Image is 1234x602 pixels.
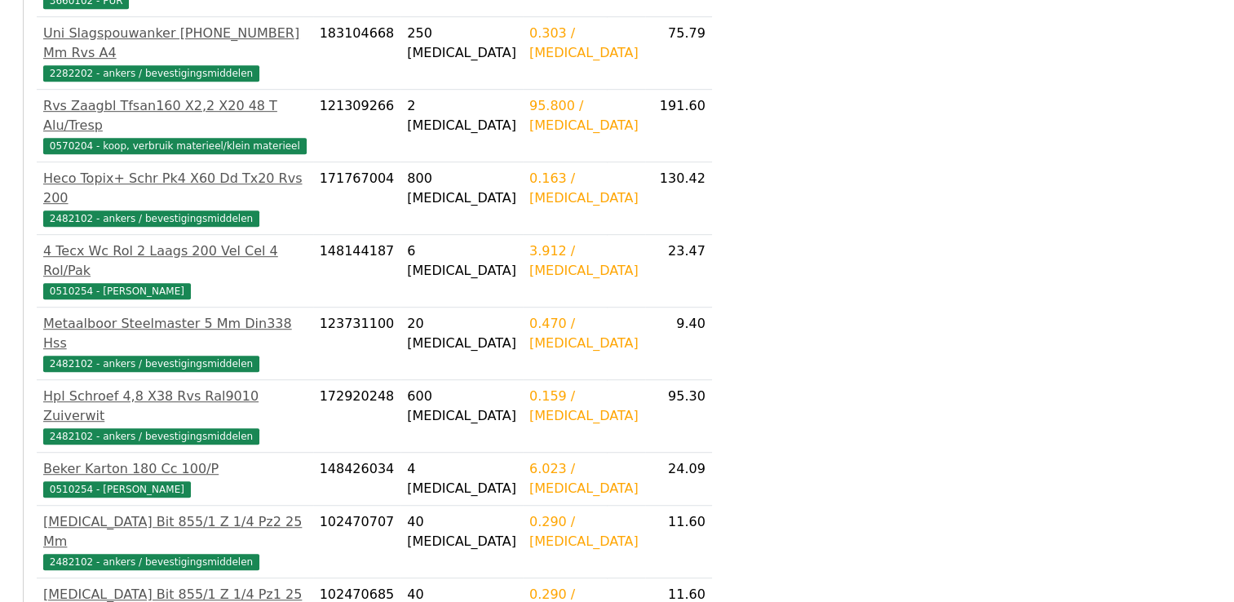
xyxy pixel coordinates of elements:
span: 0570204 - koop, verbruik materieel/klein materieel [43,138,307,154]
span: 2482102 - ankers / bevestigingsmiddelen [43,554,259,570]
td: 123731100 [313,308,401,380]
div: 20 [MEDICAL_DATA] [407,314,516,353]
td: 148144187 [313,235,401,308]
td: 183104668 [313,17,401,90]
td: 191.60 [645,90,712,162]
div: Hpl Schroef 4,8 X38 Rvs Ral9010 Zuiverwit [43,387,307,426]
td: 24.09 [645,453,712,506]
a: Metaalboor Steelmaster 5 Mm Din338 Hss2482102 - ankers / bevestigingsmiddelen [43,314,307,373]
div: [MEDICAL_DATA] Bit 855/1 Z 1/4 Pz2 25 Mm [43,512,307,551]
div: Heco Topix+ Schr Pk4 X60 Dd Tx20 Rvs 200 [43,169,307,208]
a: [MEDICAL_DATA] Bit 855/1 Z 1/4 Pz2 25 Mm2482102 - ankers / bevestigingsmiddelen [43,512,307,571]
div: 4 Tecx Wc Rol 2 Laags 200 Vel Cel 4 Rol/Pak [43,241,307,281]
td: 172920248 [313,380,401,453]
span: 2482102 - ankers / bevestigingsmiddelen [43,210,259,227]
div: 0.290 / [MEDICAL_DATA] [529,512,639,551]
div: 6.023 / [MEDICAL_DATA] [529,459,639,498]
div: 2 [MEDICAL_DATA] [407,96,516,135]
div: 95.800 / [MEDICAL_DATA] [529,96,639,135]
a: Rvs Zaagbl Tfsan160 X2,2 X20 48 T Alu/Tresp0570204 - koop, verbruik materieel/klein materieel [43,96,307,155]
span: 0510254 - [PERSON_NAME] [43,481,191,498]
td: 102470707 [313,506,401,578]
span: 2482102 - ankers / bevestigingsmiddelen [43,356,259,372]
div: Metaalboor Steelmaster 5 Mm Din338 Hss [43,314,307,353]
div: 0.470 / [MEDICAL_DATA] [529,314,639,353]
div: Beker Karton 180 Cc 100/P [43,459,307,479]
td: 9.40 [645,308,712,380]
div: 600 [MEDICAL_DATA] [407,387,516,426]
div: Rvs Zaagbl Tfsan160 X2,2 X20 48 T Alu/Tresp [43,96,307,135]
div: 0.303 / [MEDICAL_DATA] [529,24,639,63]
td: 121309266 [313,90,401,162]
span: 2482102 - ankers / bevestigingsmiddelen [43,428,259,445]
td: 148426034 [313,453,401,506]
a: Beker Karton 180 Cc 100/P0510254 - [PERSON_NAME] [43,459,307,498]
a: Heco Topix+ Schr Pk4 X60 Dd Tx20 Rvs 2002482102 - ankers / bevestigingsmiddelen [43,169,307,228]
a: Uni Slagspouwanker [PHONE_NUMBER] Mm Rvs A42282202 - ankers / bevestigingsmiddelen [43,24,307,82]
div: Uni Slagspouwanker [PHONE_NUMBER] Mm Rvs A4 [43,24,307,63]
div: 3.912 / [MEDICAL_DATA] [529,241,639,281]
td: 171767004 [313,162,401,235]
div: 4 [MEDICAL_DATA] [407,459,516,498]
div: 6 [MEDICAL_DATA] [407,241,516,281]
td: 75.79 [645,17,712,90]
td: 23.47 [645,235,712,308]
div: 40 [MEDICAL_DATA] [407,512,516,551]
div: 0.159 / [MEDICAL_DATA] [529,387,639,426]
div: 0.163 / [MEDICAL_DATA] [529,169,639,208]
a: 4 Tecx Wc Rol 2 Laags 200 Vel Cel 4 Rol/Pak0510254 - [PERSON_NAME] [43,241,307,300]
a: Hpl Schroef 4,8 X38 Rvs Ral9010 Zuiverwit2482102 - ankers / bevestigingsmiddelen [43,387,307,445]
td: 11.60 [645,506,712,578]
div: 250 [MEDICAL_DATA] [407,24,516,63]
td: 130.42 [645,162,712,235]
td: 95.30 [645,380,712,453]
span: 2282202 - ankers / bevestigingsmiddelen [43,65,259,82]
div: 800 [MEDICAL_DATA] [407,169,516,208]
span: 0510254 - [PERSON_NAME] [43,283,191,299]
